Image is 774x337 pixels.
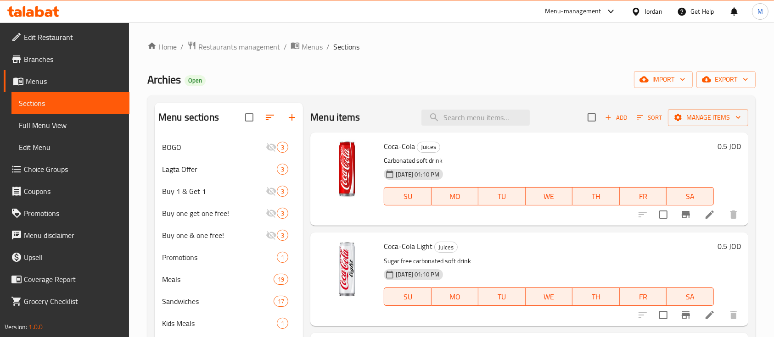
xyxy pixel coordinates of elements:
[277,142,288,153] div: items
[667,187,714,205] button: SA
[654,305,673,325] span: Select to update
[162,230,266,241] span: Buy one & one free!
[645,6,662,17] div: Jordan
[670,290,710,304] span: SA
[526,287,573,306] button: WE
[417,142,440,153] div: Juices
[162,208,266,219] div: Buy one get one free!
[147,69,181,90] span: Archies
[26,76,122,87] span: Menus
[162,142,266,153] span: BOGO
[19,98,122,109] span: Sections
[277,208,288,219] div: items
[147,41,756,53] nav: breadcrumb
[284,41,287,52] li: /
[421,110,530,126] input: search
[180,41,184,52] li: /
[158,110,219,124] h2: Menu sections
[274,297,288,306] span: 17
[240,108,259,127] span: Select all sections
[526,187,573,205] button: WE
[277,319,288,328] span: 1
[572,187,620,205] button: TH
[162,274,274,285] span: Meals
[384,255,714,267] p: Sugar free carbonated soft drink
[4,70,129,92] a: Menus
[576,290,616,304] span: TH
[277,253,288,262] span: 1
[24,274,122,285] span: Coverage Report
[185,75,206,86] div: Open
[4,290,129,312] a: Grocery Checklist
[318,140,376,199] img: Coca-Cola
[24,32,122,43] span: Edit Restaurant
[187,41,280,53] a: Restaurants management
[601,110,631,125] span: Add item
[604,112,628,123] span: Add
[641,74,685,85] span: import
[675,304,697,326] button: Branch-specific-item
[266,186,277,197] svg: Inactive section
[277,230,288,241] div: items
[24,54,122,65] span: Branches
[28,321,43,333] span: 1.0.0
[162,186,266,197] span: Buy 1 & Get 1
[277,187,288,196] span: 3
[333,41,359,52] span: Sections
[162,164,277,175] div: Lagta Offer
[668,109,748,126] button: Manage items
[384,139,415,153] span: Coca-Cola
[601,110,631,125] button: Add
[277,209,288,218] span: 3
[277,231,288,240] span: 3
[147,41,177,52] a: Home
[155,136,303,158] div: BOGO3
[155,290,303,312] div: Sandwiches17
[582,108,601,127] span: Select section
[435,190,475,203] span: MO
[435,290,475,304] span: MO
[24,296,122,307] span: Grocery Checklist
[4,180,129,202] a: Coupons
[11,92,129,114] a: Sections
[417,142,440,152] span: Juices
[11,136,129,158] a: Edit Menu
[4,224,129,246] a: Menu disclaimer
[281,106,303,128] button: Add section
[620,287,667,306] button: FR
[162,318,277,329] span: Kids Meals
[318,240,376,298] img: Coca-Cola Light
[185,77,206,84] span: Open
[667,287,714,306] button: SA
[704,209,715,220] a: Edit menu item
[384,187,431,205] button: SU
[24,208,122,219] span: Promotions
[162,252,277,263] span: Promotions
[388,290,427,304] span: SU
[310,110,360,124] h2: Menu items
[634,71,693,88] button: import
[24,230,122,241] span: Menu disclaimer
[155,312,303,334] div: Kids Meals1
[4,158,129,180] a: Choice Groups
[277,318,288,329] div: items
[266,230,277,241] svg: Inactive section
[155,202,303,224] div: Buy one get one free!3
[4,48,129,70] a: Branches
[723,204,745,226] button: delete
[432,187,479,205] button: MO
[274,296,288,307] div: items
[19,142,122,153] span: Edit Menu
[482,190,522,203] span: TU
[384,287,431,306] button: SU
[718,140,741,153] h6: 0.5 JOD
[198,41,280,52] span: Restaurants management
[274,275,288,284] span: 19
[266,142,277,153] svg: Inactive section
[637,112,662,123] span: Sort
[634,110,664,125] button: Sort
[482,290,522,304] span: TU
